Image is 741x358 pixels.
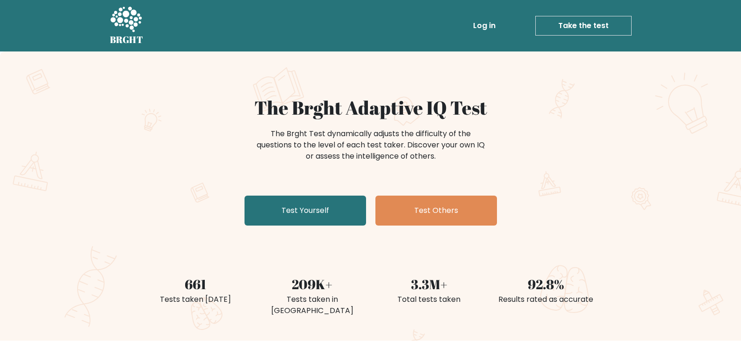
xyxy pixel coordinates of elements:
div: Total tests taken [376,294,482,305]
div: Tests taken [DATE] [143,294,248,305]
div: 3.3M+ [376,274,482,294]
div: 661 [143,274,248,294]
a: Test Others [375,196,497,226]
a: Log in [469,16,499,35]
h5: BRGHT [110,34,144,45]
div: Tests taken in [GEOGRAPHIC_DATA] [259,294,365,316]
div: 92.8% [493,274,599,294]
h1: The Brght Adaptive IQ Test [143,96,599,119]
div: The Brght Test dynamically adjusts the difficulty of the questions to the level of each test take... [254,128,488,162]
a: BRGHT [110,4,144,48]
div: Results rated as accurate [493,294,599,305]
a: Test Yourself [245,196,366,226]
a: Take the test [535,16,632,36]
div: 209K+ [259,274,365,294]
